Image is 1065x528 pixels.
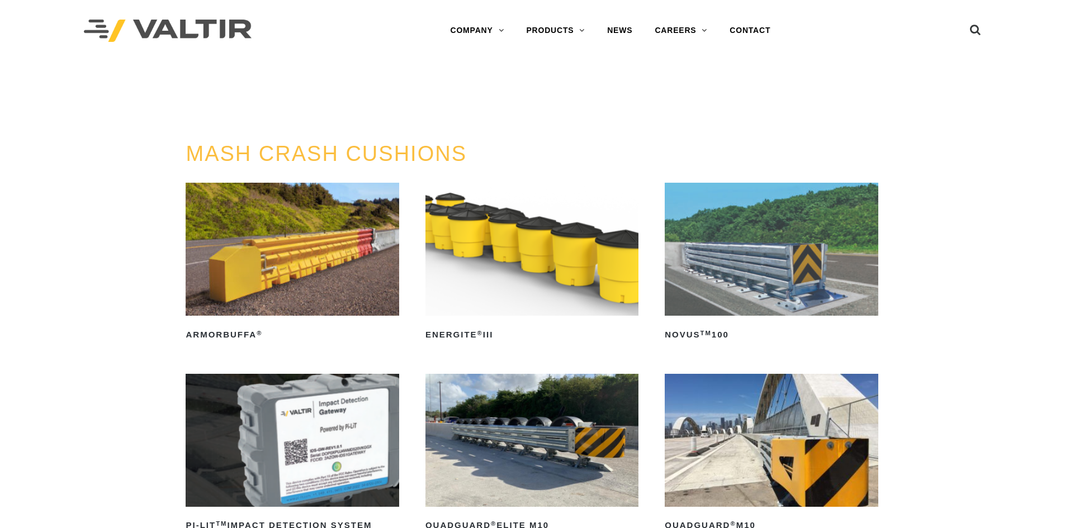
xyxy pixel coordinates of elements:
h2: ENERGITE III [425,326,638,344]
a: ENERGITE®III [425,183,638,344]
a: CONTACT [718,20,782,42]
a: NOVUSTM100 [665,183,878,344]
sup: ® [730,520,736,527]
a: ArmorBuffa® [186,183,399,344]
sup: ® [257,330,262,336]
sup: TM [700,330,712,336]
img: Valtir [84,20,252,42]
h2: ArmorBuffa [186,326,399,344]
a: COMPANY [439,20,515,42]
sup: ® [491,520,496,527]
a: NEWS [596,20,643,42]
sup: ® [477,330,483,336]
a: CAREERS [643,20,718,42]
sup: TM [216,520,227,527]
h2: NOVUS 100 [665,326,878,344]
a: PRODUCTS [515,20,596,42]
a: MASH CRASH CUSHIONS [186,142,467,165]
